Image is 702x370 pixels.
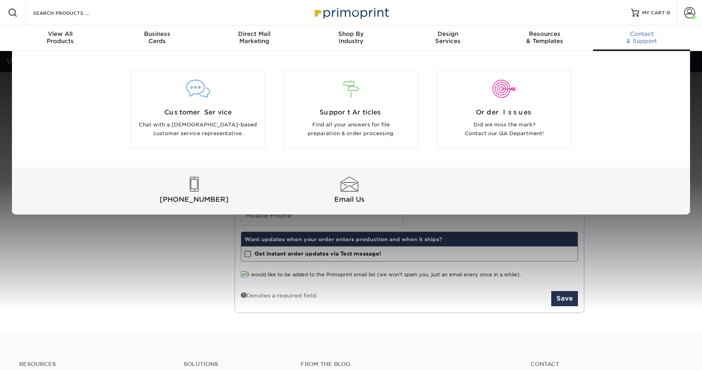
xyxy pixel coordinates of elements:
[183,361,289,368] h4: Solutions
[12,30,109,37] span: View All
[280,70,422,148] a: Support Articles Find all your answers for file preparation & order processing.
[12,30,109,45] div: Products
[399,30,496,45] div: Services
[206,26,303,51] a: Direct MailMarketing
[443,120,565,138] p: Did we miss the mark? Contact our QA Department!
[32,8,110,18] input: SEARCH PRODUCTS.....
[137,120,259,138] p: Chat with a [DEMOGRAPHIC_DATA]-based customer service representative.
[273,177,425,205] a: Email Us
[118,177,270,205] a: [PHONE_NUMBER]
[593,30,690,37] span: Contact
[303,26,400,51] a: Shop ByIndustry
[118,195,270,205] span: [PHONE_NUMBER]
[303,30,400,45] div: Industry
[301,361,509,368] h4: From the Blog
[109,26,206,51] a: BusinessCards
[530,361,683,368] a: Contact
[273,195,425,205] span: Email Us
[434,70,575,148] a: Order Issues Did we miss the mark? Contact our QA Department!
[19,361,172,368] h4: Resources
[667,10,670,16] span: 0
[109,30,206,37] span: Business
[206,30,303,45] div: Marketing
[642,10,665,16] span: MY CART
[496,26,593,51] a: Resources& Templates
[593,26,690,51] a: Contact& Support
[12,26,109,51] a: View AllProducts
[593,30,690,45] div: & Support
[303,30,400,37] span: Shop By
[127,70,268,148] a: Customer Service Chat with a [DEMOGRAPHIC_DATA]-based customer service representative.
[311,4,391,21] img: Primoprint
[109,30,206,45] div: Cards
[290,120,412,138] p: Find all your answers for file preparation & order processing.
[290,108,412,117] span: Support Articles
[206,30,303,37] span: Direct Mail
[137,108,259,117] span: Customer Service
[443,108,565,117] span: Order Issues
[399,30,496,37] span: Design
[496,30,593,37] span: Resources
[399,26,496,51] a: DesignServices
[496,30,593,45] div: & Templates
